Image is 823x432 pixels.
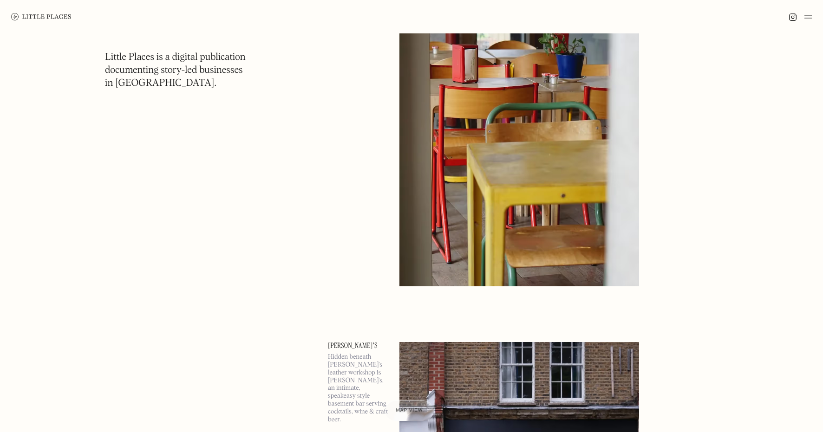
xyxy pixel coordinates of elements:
[328,342,388,349] a: [PERSON_NAME]'s
[105,51,246,90] h1: Little Places is a digital publication documenting story-led businesses in [GEOGRAPHIC_DATA].
[385,400,434,421] a: Map view
[396,408,423,413] span: Map view
[328,353,388,423] p: Hidden beneath [PERSON_NAME]'s leather workshop is [PERSON_NAME]'s, an intimate, speakeasy style ...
